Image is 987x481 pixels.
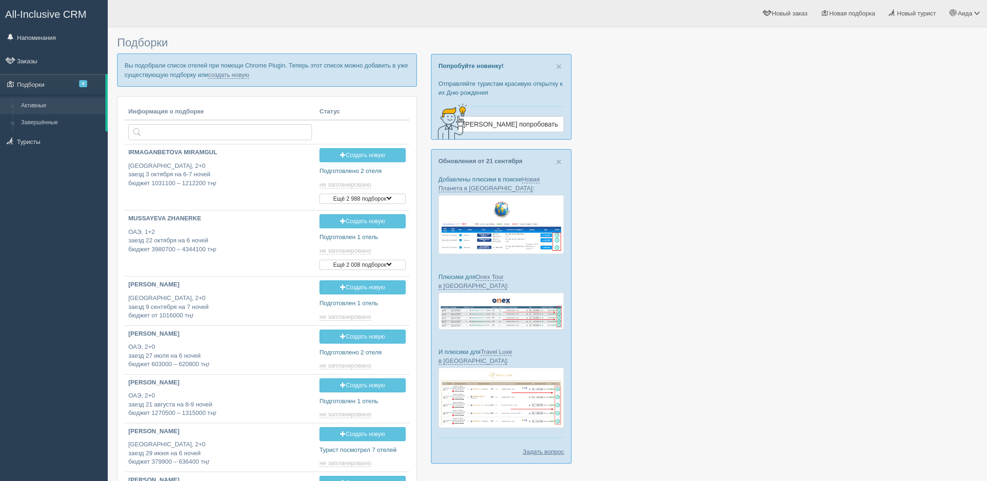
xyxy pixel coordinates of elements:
a: Создать новую [319,427,406,441]
a: Обновления от 21 сентября [438,158,522,165]
p: [PERSON_NAME] [128,378,312,387]
img: travel-luxe-%D0%BF%D0%BE%D0%B4%D0%B1%D0%BE%D1%80%D0%BA%D0%B0-%D1%81%D1%80%D0%BC-%D0%B4%D0%BB%D1%8... [438,368,564,428]
span: Новая подборка [829,10,875,17]
span: не запланировано [319,247,371,255]
a: Onex Tour в [GEOGRAPHIC_DATA] [438,273,507,290]
p: [GEOGRAPHIC_DATA], 2+0 заезд 3 октября на 6-7 ночей бюджет 1031100 – 1212200 тңг [128,162,312,188]
p: И плюсики для : [438,347,564,365]
p: Отправляйте туристам красивую открытку к их Дню рождения [438,79,564,97]
button: Close [556,61,562,71]
p: Подготовлен 1 отель [319,233,406,242]
p: Подготовлен 1 отель [319,299,406,308]
span: не запланировано [319,411,371,418]
a: Создать новую [319,214,406,228]
a: Активные [17,98,105,114]
p: MUSSAYEVA ZHANERKE [128,214,312,223]
p: Подготовлено 2 отеля [319,348,406,357]
span: Аида [958,10,972,17]
img: new-planet-%D0%BF%D1%96%D0%B4%D0%B1%D1%96%D1%80%D0%BA%D0%B0-%D1%81%D1%80%D0%BC-%D0%B4%D0%BB%D1%8F... [438,195,564,254]
a: MUSSAYEVA ZHANERKE ОАЭ, 1+2заезд 22 октября на 6 ночейбюджет 3980700 – 4344100 тңг [125,210,316,262]
a: [PERSON_NAME] попробовать [457,116,564,132]
a: Создать новую [319,148,406,162]
a: All-Inclusive CRM [0,0,107,26]
a: Создать новую [319,280,406,294]
a: [PERSON_NAME] ОАЭ, 2+0заезд 27 июля на 6 ночейбюджет 603000 – 620800 тңг [125,326,316,373]
a: Новая Планета в [GEOGRAPHIC_DATA] [438,176,540,192]
p: [GEOGRAPHIC_DATA], 2+0 заезд 9 сентября на 7 ночей бюджет от 1016000 тңг [128,294,312,320]
p: ОАЭ, 2+0 заезд 27 июля на 6 ночей бюджет 603000 – 620800 тңг [128,343,312,369]
p: Попробуйте новинку! [438,61,564,70]
span: Подборки [117,36,168,49]
a: создать новую [208,71,249,79]
span: не запланировано [319,362,371,369]
a: не запланировано [319,362,373,369]
p: Подготовлен 1 отель [319,397,406,406]
a: [PERSON_NAME] [GEOGRAPHIC_DATA], 2+0заезд 9 сентября на 7 ночейбюджет от 1016000 тңг [125,277,316,324]
span: Новый заказ [772,10,808,17]
span: 8 [79,80,87,87]
p: [GEOGRAPHIC_DATA], 2+0 заезд 29 июня на 6 ночей бюджет 379900 – 636400 тңг [128,440,312,466]
a: Создать новую [319,378,406,392]
button: Ещё 2 988 подборок [319,194,406,204]
p: [PERSON_NAME] [128,280,312,289]
a: не запланировано [319,411,373,418]
a: не запланировано [319,459,373,467]
button: Close [556,157,562,166]
span: × [556,156,562,167]
th: Статус [316,104,409,120]
a: [PERSON_NAME] ОАЭ, 2+0заезд 21 августа на 8-9 ночейбюджет 1270500 – 1315000 тңг [125,375,316,422]
p: ОАЭ, 1+2 заезд 22 октября на 6 ночей бюджет 3980700 – 4344100 тңг [128,228,312,254]
a: Завершённые [17,114,105,131]
a: не запланировано [319,313,373,321]
p: IRMAGANBETOVA MIRAMGUL [128,148,312,157]
a: не запланировано [319,181,373,188]
span: × [556,61,562,72]
a: [PERSON_NAME] [GEOGRAPHIC_DATA], 2+0заезд 29 июня на 6 ночейбюджет 379900 – 636400 тңг [125,423,316,471]
p: Добавлены плюсики в поиске : [438,175,564,193]
span: не запланировано [319,313,371,321]
a: Создать новую [319,330,406,344]
p: Турист посмотрел 7 отелей [319,446,406,455]
a: не запланировано [319,247,373,255]
span: All-Inclusive CRM [5,8,87,20]
p: [PERSON_NAME] [128,427,312,436]
img: onex-tour-proposal-crm-for-travel-agency.png [438,293,564,330]
th: Информация о подборке [125,104,316,120]
img: creative-idea-2907357.png [431,103,469,140]
span: не запланировано [319,459,371,467]
a: IRMAGANBETOVA MIRAMGUL [GEOGRAPHIC_DATA], 2+0заезд 3 октября на 6-7 ночейбюджет 1031100 – 1212200... [125,144,316,195]
a: Travel Luxe в [GEOGRAPHIC_DATA] [438,348,512,365]
span: не запланировано [319,181,371,188]
button: Ещё 2 008 подборок [319,260,406,270]
p: [PERSON_NAME] [128,330,312,338]
input: Поиск по стране или туристу [128,124,312,140]
span: Новый турист [897,10,936,17]
p: Плюсики для : [438,272,564,290]
p: Подготовлено 2 отеля [319,167,406,176]
a: Задать вопрос [523,447,564,456]
p: Вы подобрали список отелей при помощи Chrome Plugin. Теперь этот список можно добавить в уже суще... [117,53,417,86]
p: ОАЭ, 2+0 заезд 21 августа на 8-9 ночей бюджет 1270500 – 1315000 тңг [128,391,312,418]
